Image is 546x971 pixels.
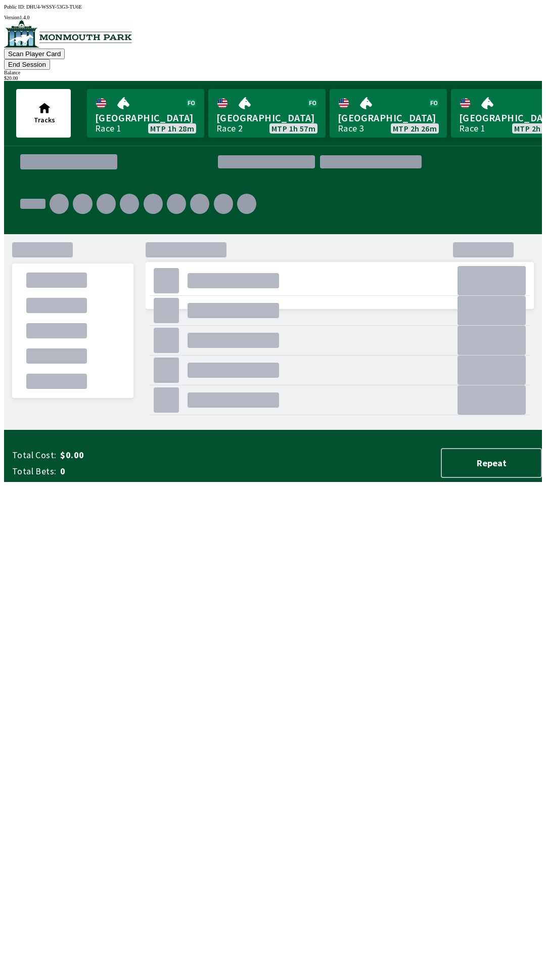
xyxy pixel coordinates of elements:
[441,448,542,478] button: Repeat
[154,358,179,383] div: .
[458,385,526,415] div: .
[393,124,437,133] span: MTP 2h 26m
[459,124,485,133] div: Race 1
[12,449,56,461] span: Total Cost:
[154,268,179,293] div: .
[95,124,121,133] div: Race 1
[214,194,233,214] div: .
[12,465,56,477] span: Total Bets:
[26,348,87,364] div: .
[330,89,447,138] a: [GEOGRAPHIC_DATA]Race 3MTP 2h 26m
[26,298,87,313] div: .
[188,392,279,408] div: .
[271,124,315,133] span: MTP 1h 57m
[237,194,256,214] div: .
[26,323,87,338] div: .
[188,363,279,378] div: .
[73,194,92,214] div: .
[458,296,526,325] div: .
[150,124,194,133] span: MTP 1h 28m
[154,298,179,323] div: .
[458,356,526,385] div: .
[188,333,279,348] div: .
[4,59,50,70] button: End Session
[458,326,526,355] div: .
[4,20,132,48] img: venue logo
[34,115,55,124] span: Tracks
[458,266,526,295] div: .
[26,374,87,389] div: .
[95,111,196,124] span: [GEOGRAPHIC_DATA]
[4,75,542,81] div: $ 20.00
[20,199,45,209] div: .
[146,319,534,430] div: .
[190,194,209,214] div: .
[216,124,243,133] div: Race 2
[188,303,279,318] div: .
[188,273,279,288] div: .
[87,89,204,138] a: [GEOGRAPHIC_DATA]Race 1MTP 1h 28m
[216,111,317,124] span: [GEOGRAPHIC_DATA]
[120,194,139,214] div: .
[4,49,65,59] button: Scan Player Card
[154,328,179,353] div: .
[144,194,163,214] div: .
[154,387,179,413] div: .
[427,158,526,166] div: .
[338,111,439,124] span: [GEOGRAPHIC_DATA]
[208,89,326,138] a: [GEOGRAPHIC_DATA]Race 2MTP 1h 57m
[4,4,542,10] div: Public ID:
[50,194,69,214] div: .
[260,190,526,240] div: .
[26,4,82,10] span: DHU4-WSSY-53G3-TU6E
[26,273,87,288] div: .
[16,89,71,138] button: Tracks
[12,242,73,257] div: .
[167,194,186,214] div: .
[97,194,116,214] div: .
[338,124,364,133] div: Race 3
[4,70,542,75] div: Balance
[450,457,533,469] span: Repeat
[60,449,219,461] span: $0.00
[60,465,219,477] span: 0
[4,15,542,20] div: Version 1.4.0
